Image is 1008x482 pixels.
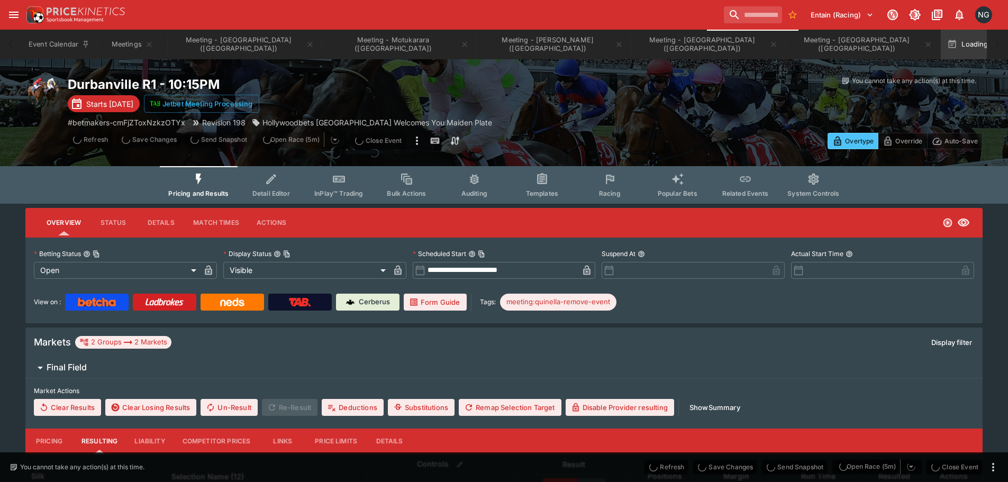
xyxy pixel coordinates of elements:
[223,249,271,258] p: Display Status
[256,132,346,147] div: split button
[168,189,229,197] span: Pricing and Results
[526,189,558,197] span: Templates
[25,76,59,110] img: horse_racing.png
[945,135,978,147] p: Auto-Save
[972,3,995,26] button: Nick Goss
[223,262,389,279] div: Visible
[274,250,281,258] button: Display StatusCopy To Clipboard
[314,189,363,197] span: InPlay™ Trading
[38,210,89,235] button: Overview
[845,135,874,147] p: Overtype
[461,189,487,197] span: Auditing
[137,210,185,235] button: Details
[201,399,257,416] button: Un-Result
[975,6,992,23] div: Nick Goss
[927,133,983,149] button: Auto-Save
[846,250,853,258] button: Actual Start Time
[105,399,196,416] button: Clear Losing Results
[248,210,295,235] button: Actions
[599,189,621,197] span: Racing
[832,459,922,474] div: split button
[98,30,166,59] button: Meetings
[47,17,104,22] img: Sportsbook Management
[787,189,839,197] span: System Controls
[387,189,426,197] span: Bulk Actions
[174,429,259,454] button: Competitor Prices
[73,429,126,454] button: Resulting
[289,298,311,306] img: TabNZ
[602,249,635,258] p: Suspend At
[987,461,1000,474] button: more
[878,133,927,149] button: Override
[804,6,880,23] button: Select Tenant
[283,250,290,258] button: Copy To Clipboard
[93,250,100,258] button: Copy To Clipboard
[22,30,96,59] button: Event Calendar
[336,294,399,311] a: Cerberus
[346,298,355,306] img: Cerberus
[20,462,144,472] p: You cannot take any action(s) at this time.
[79,336,167,349] div: 2 Groups 2 Markets
[852,76,976,86] p: You cannot take any action(s) at this time.
[895,135,922,147] p: Override
[259,429,306,454] button: Links
[220,298,244,306] img: Neds
[722,189,768,197] span: Related Events
[791,249,843,258] p: Actual Start Time
[86,98,133,110] p: Starts [DATE]
[411,132,423,149] button: more
[786,30,939,59] button: Meeting - Durbanville (SAF)
[160,166,848,204] div: Event type filters
[478,250,485,258] button: Copy To Clipboard
[126,429,174,454] button: Liability
[47,362,87,373] h6: Final Field
[942,217,953,228] svg: Open
[83,250,90,258] button: Betting StatusCopy To Clipboard
[252,189,290,197] span: Detail Editor
[4,5,23,24] button: open drawer
[683,399,747,416] button: ShowSummary
[928,5,947,24] button: Documentation
[500,297,616,307] span: meeting:quinella-remove-event
[145,298,184,306] img: Ladbrokes
[34,294,61,311] label: View on :
[359,297,390,307] p: Cerberus
[68,117,185,128] p: Copy To Clipboard
[883,5,902,24] button: Connected to PK
[25,357,983,378] button: Final Field
[202,117,246,128] p: Revision 198
[89,210,137,235] button: Status
[34,249,81,258] p: Betting Status
[78,298,116,306] img: Betcha
[262,117,492,128] p: Hollywoodbets [GEOGRAPHIC_DATA] Welcomes You Maiden Plate
[828,133,983,149] div: Start From
[957,216,970,229] svg: Visible
[477,30,630,59] button: Meeting - Gore (NZ)
[413,249,466,258] p: Scheduled Start
[638,250,645,258] button: Suspend At
[34,336,71,348] h5: Markets
[144,95,259,113] button: Jetbet Meeting Processing
[150,98,160,109] img: jetbet-logo.svg
[480,294,496,311] label: Tags:
[784,6,801,23] button: No Bookmarks
[388,399,455,416] button: Substitutions
[25,429,73,454] button: Pricing
[459,399,561,416] button: Remap Selection Target
[925,334,978,351] button: Display filter
[828,133,878,149] button: Overtype
[34,399,101,416] button: Clear Results
[724,6,782,23] input: search
[322,399,384,416] button: Deductions
[306,429,366,454] button: Price Limits
[632,30,784,59] button: Meeting - Te Aroha (NZ)
[68,76,525,93] h2: Copy To Clipboard
[323,30,475,59] button: Meeting - Motukarara (NZ)
[168,30,321,59] button: Meeting - Manukau (NZ)
[252,117,492,128] div: Hollywoodbets Durbanville Welcomes You Maiden Plate
[950,5,969,24] button: Notifications
[262,399,317,416] span: Re-Result
[366,429,413,454] button: Details
[34,383,974,399] label: Market Actions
